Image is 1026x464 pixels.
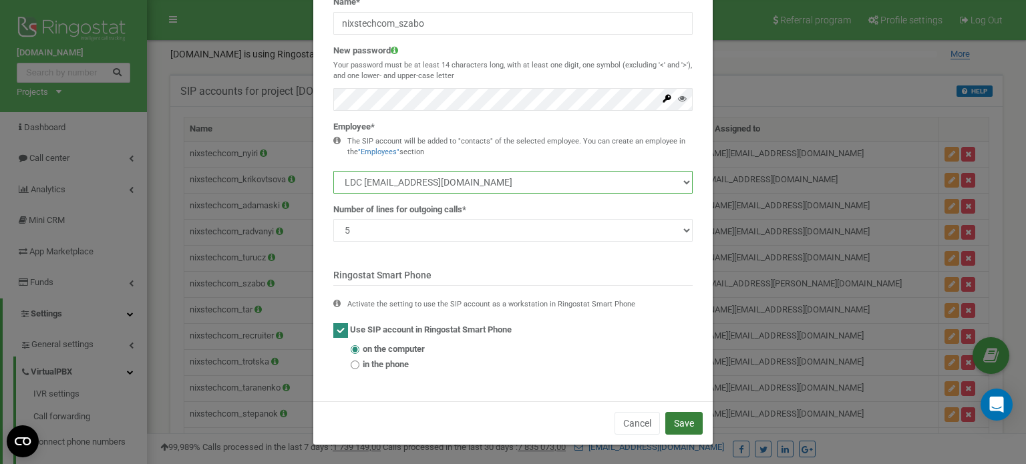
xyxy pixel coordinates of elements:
div: Open Intercom Messenger [981,389,1013,421]
span: on the computer [363,343,425,356]
div: The SIP account will be added to "contacts" of the selected employee. You can create an employee ... [347,136,693,157]
input: on the computer [351,345,359,354]
label: Number of lines for outgoing calls* [333,204,466,216]
label: New password [333,45,398,57]
p: Ringostat Smart Phone [333,268,693,286]
div: Activate the setting to use the SIP account as a workstation in Ringostat Smart Phone [347,299,635,310]
span: in the phone [363,359,409,371]
p: Your password must be at least 14 characters long, with at least one digit, one symbol (excluding... [333,60,693,81]
span: Use SIP account in Ringostat Smart Phone [350,324,512,334]
a: "Employees" [358,148,399,156]
label: Employee* [333,121,375,134]
button: Open CMP widget [7,425,39,457]
input: in the phone [351,361,359,369]
button: Cancel [615,412,660,435]
button: Save [665,412,703,435]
